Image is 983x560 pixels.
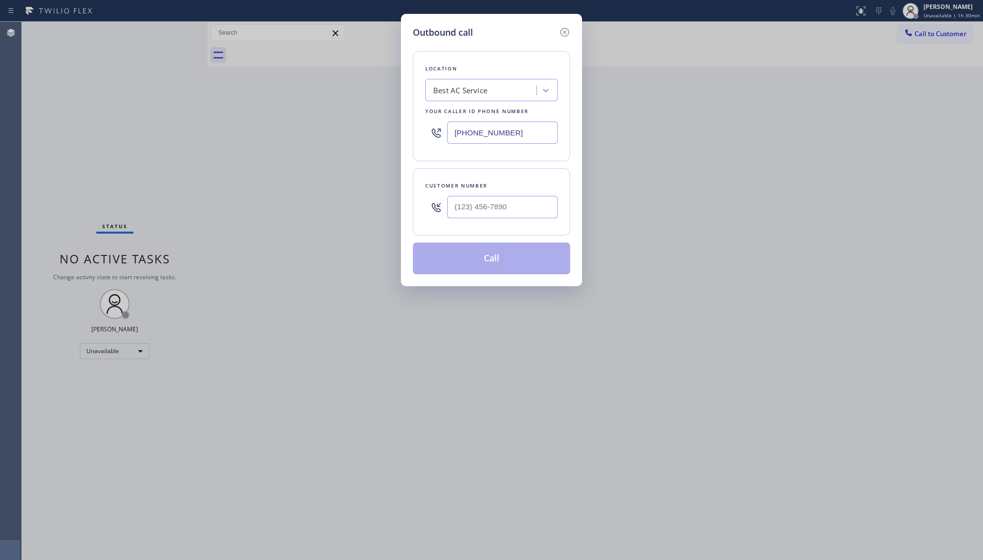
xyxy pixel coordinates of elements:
[433,85,487,96] div: Best AC Service
[425,106,558,117] div: Your caller id phone number
[425,63,558,74] div: Location
[447,122,558,144] input: (123) 456-7890
[413,26,473,39] h5: Outbound call
[413,243,570,274] button: Call
[425,181,558,191] div: Customer number
[447,196,558,218] input: (123) 456-7890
